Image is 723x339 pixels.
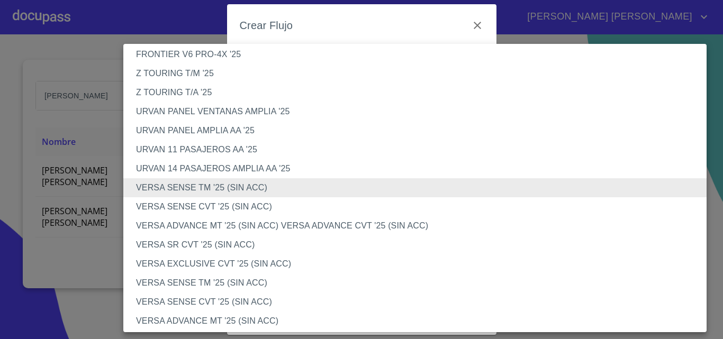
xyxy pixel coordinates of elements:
[123,292,715,311] li: VERSA SENSE CVT '25 (SIN ACC)
[123,64,715,83] li: Z TOURING T/M '25
[123,216,715,235] li: VERSA ADVANCE MT '25 (SIN ACC) VERSA ADVANCE CVT '25 (SIN ACC)
[123,159,715,178] li: URVAN 14 PASAJEROS AMPLIA AA '25
[123,311,715,331] li: VERSA ADVANCE MT '25 (SIN ACC)
[123,83,715,102] li: Z TOURING T/A '25
[123,45,715,64] li: FRONTIER V6 PRO-4X '25
[123,102,715,121] li: URVAN PANEL VENTANAS AMPLIA '25
[123,121,715,140] li: URVAN PANEL AMPLIA AA '25
[123,254,715,273] li: VERSA EXCLUSIVE CVT '25 (SIN ACC)
[123,273,715,292] li: VERSA SENSE TM '25 (SIN ACC)
[123,140,715,159] li: URVAN 11 PASAJEROS AA '25
[123,178,715,197] li: VERSA SENSE TM '25 (SIN ACC)
[123,197,715,216] li: VERSA SENSE CVT '25 (SIN ACC)
[123,235,715,254] li: VERSA SR CVT '25 (SIN ACC)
